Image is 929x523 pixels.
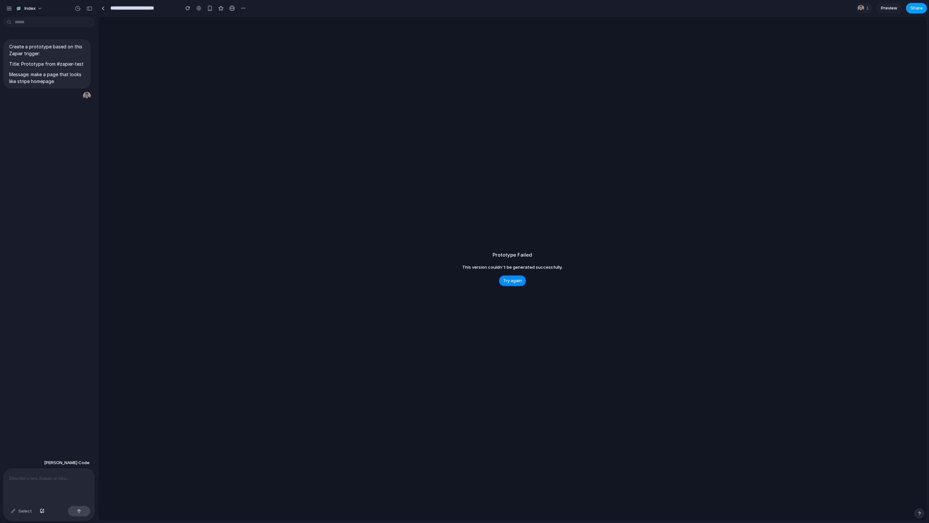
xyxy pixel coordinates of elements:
button: [PERSON_NAME] Code [42,457,91,469]
button: Index [13,3,46,14]
span: Preview [881,5,897,11]
span: This version couldn't be generated successfully. [463,264,563,271]
span: 1 [866,5,871,11]
a: Preview [876,3,902,13]
p: Title: Prototype from #zapier-test [9,60,85,67]
p: Create a prototype based on this Zapier trigger: [9,43,85,57]
div: 1 [856,3,872,13]
p: Message: make a page that looks like stripe homepage [9,71,85,85]
span: Share [910,5,923,11]
span: Try again [503,278,522,284]
button: Share [906,3,927,13]
h2: Prototype Failed [493,251,532,259]
span: [PERSON_NAME] Code [44,460,90,466]
button: Try again [499,276,526,286]
span: Index [24,5,36,12]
